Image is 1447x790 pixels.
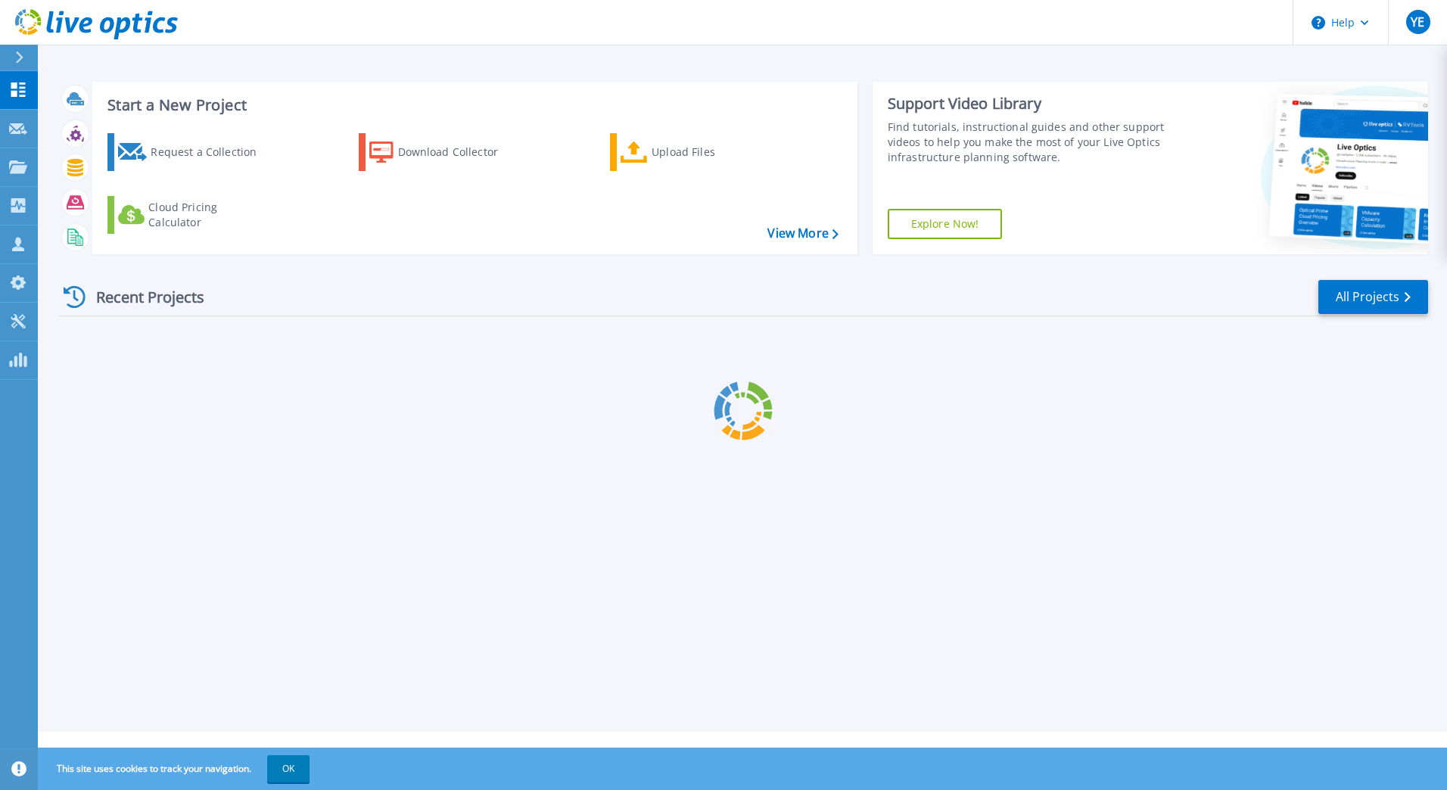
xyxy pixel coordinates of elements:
div: Recent Projects [58,278,225,316]
a: View More [767,226,838,241]
button: OK [267,755,310,782]
div: Cloud Pricing Calculator [148,200,269,230]
a: Cloud Pricing Calculator [107,196,276,234]
span: YE [1411,16,1424,28]
div: Upload Files [652,137,773,167]
div: Find tutorials, instructional guides and other support videos to help you make the most of your L... [888,120,1171,165]
h3: Start a New Project [107,97,838,114]
a: Explore Now! [888,209,1003,239]
a: Download Collector [359,133,527,171]
div: Request a Collection [151,137,272,167]
a: All Projects [1318,280,1428,314]
a: Upload Files [610,133,779,171]
span: This site uses cookies to track your navigation. [42,755,310,782]
div: Download Collector [398,137,519,167]
div: Support Video Library [888,94,1171,114]
a: Request a Collection [107,133,276,171]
